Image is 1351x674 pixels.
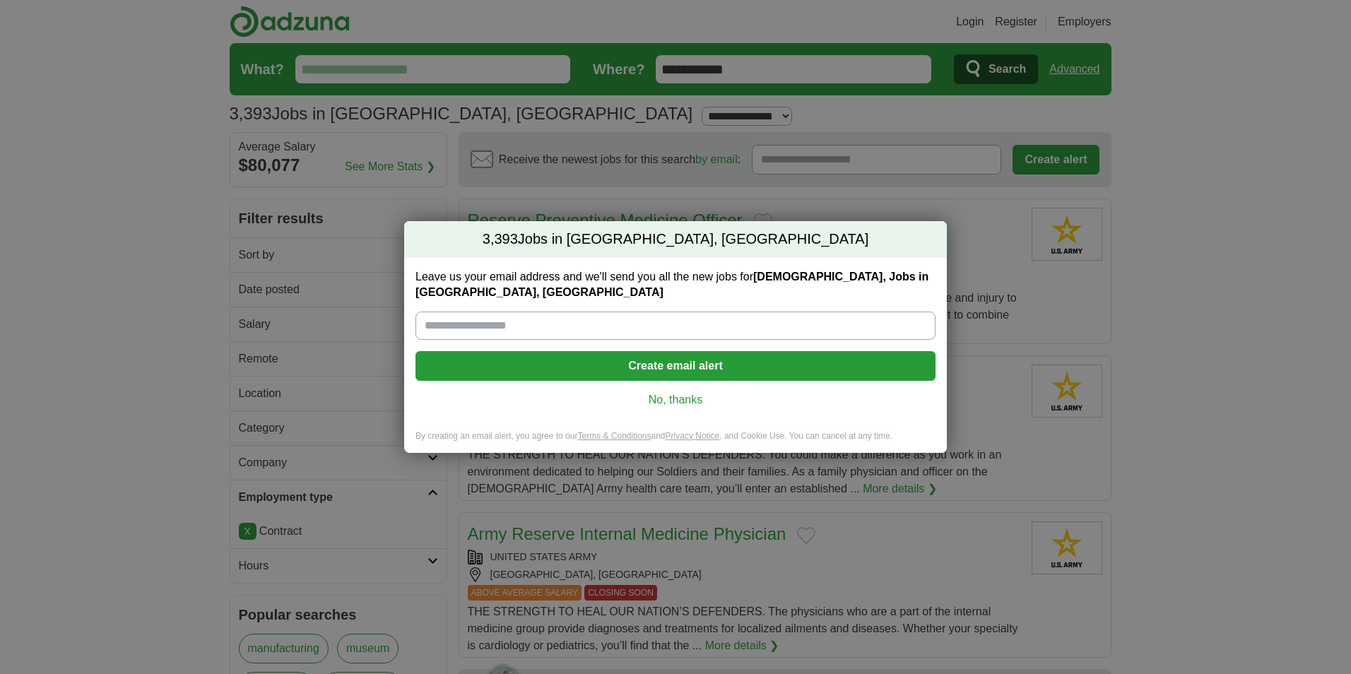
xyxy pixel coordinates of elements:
[577,431,651,441] a: Terms & Conditions
[666,431,720,441] a: Privacy Notice
[404,221,947,258] h2: Jobs in [GEOGRAPHIC_DATA], [GEOGRAPHIC_DATA]
[404,430,947,454] div: By creating an email alert, you agree to our and , and Cookie Use. You can cancel at any time.
[415,271,928,298] strong: [DEMOGRAPHIC_DATA], Jobs in [GEOGRAPHIC_DATA], [GEOGRAPHIC_DATA]
[427,392,924,408] a: No, thanks
[415,351,936,381] button: Create email alert
[415,269,936,300] label: Leave us your email address and we'll send you all the new jobs for
[483,230,518,249] span: 3,393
